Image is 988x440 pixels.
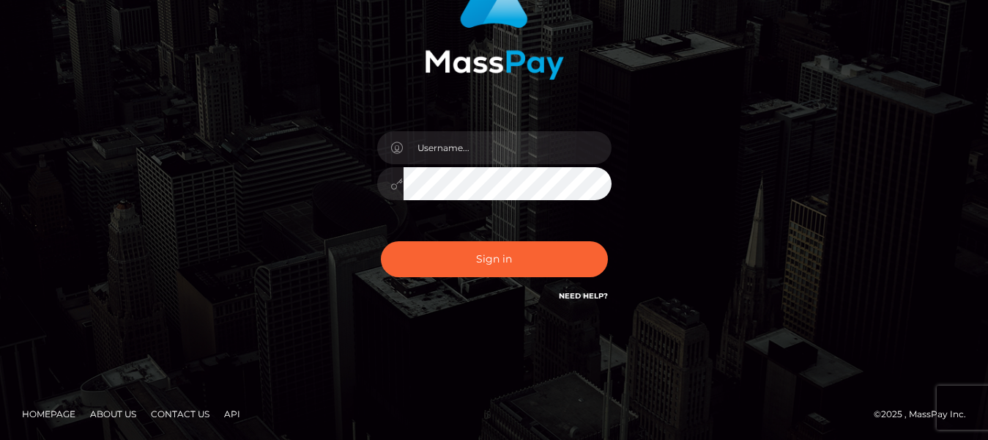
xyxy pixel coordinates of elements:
[145,403,215,425] a: Contact Us
[381,241,608,277] button: Sign in
[874,406,977,422] div: © 2025 , MassPay Inc.
[84,403,142,425] a: About Us
[559,291,608,301] a: Need Help?
[404,131,612,164] input: Username...
[16,403,81,425] a: Homepage
[218,403,246,425] a: API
